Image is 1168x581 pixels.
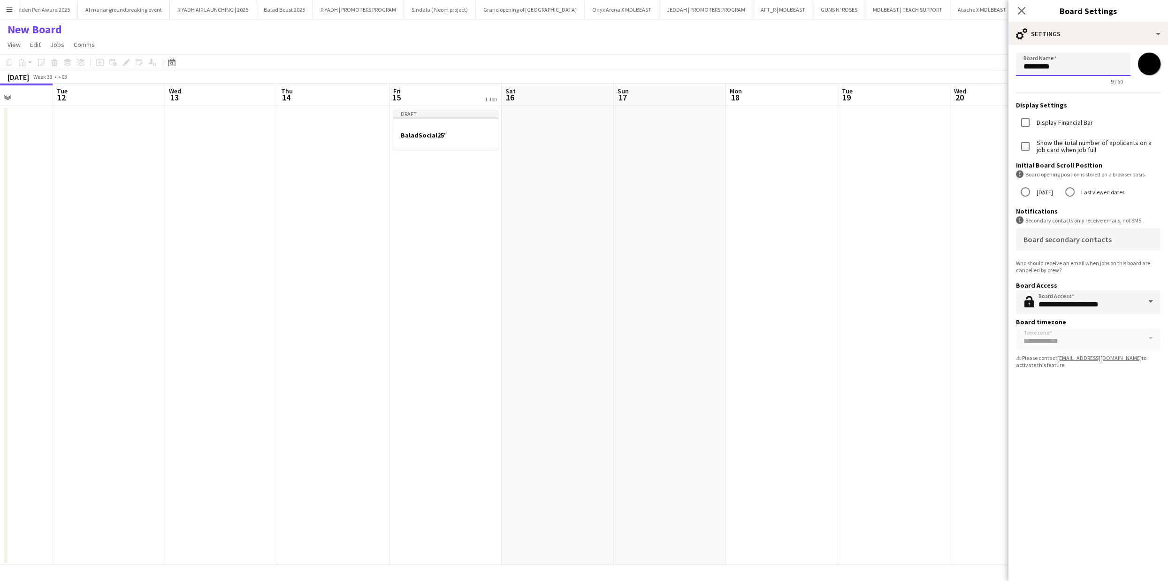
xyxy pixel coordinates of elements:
[1035,185,1053,199] label: [DATE]
[476,0,585,19] button: Grand opening of [GEOGRAPHIC_DATA]
[281,87,293,95] span: Thu
[170,0,256,19] button: RIYADH AIR LAUNCHING | 2025
[50,40,64,49] span: Jobs
[46,38,68,51] a: Jobs
[1008,23,1168,45] div: Settings
[1016,170,1160,178] div: Board opening position is stored on a browser basis.
[585,0,659,19] button: Onyx Arena X MDLBEAST
[169,87,181,95] span: Wed
[1023,235,1112,244] mat-label: Board secondary contacts
[26,38,45,51] a: Edit
[404,0,476,19] button: Sindala ( Neom project)
[256,0,313,19] button: Balad Beast 2025
[70,38,99,51] a: Comms
[753,0,813,19] button: AFT_R | MDLBEAST
[954,87,966,95] span: Wed
[950,0,1014,19] button: Atache X MDLBEAST
[1016,281,1160,290] h3: Board Access
[55,92,68,103] span: 12
[8,72,29,82] div: [DATE]
[1016,101,1160,109] h3: Display Settings
[1016,318,1160,326] h3: Board timezone
[8,40,21,49] span: View
[4,38,24,51] a: View
[813,0,865,19] button: GUNS N' ROSES
[865,0,950,19] button: MDLBEAST | TEACH SUPPORT
[57,87,68,95] span: Tue
[1016,354,1160,368] div: ⚠ Please contact to activate this feature
[393,131,498,139] h3: BaladSocial25'
[280,92,293,103] span: 14
[505,87,516,95] span: Sat
[392,92,401,103] span: 15
[953,92,966,103] span: 20
[1008,5,1168,17] h3: Board Settings
[1035,119,1093,126] label: Display Financial Bar
[1057,354,1142,361] a: [EMAIL_ADDRESS][DOMAIN_NAME]
[58,73,67,80] div: +03
[393,87,401,95] span: Fri
[30,40,41,49] span: Edit
[8,23,62,37] h1: New Board
[840,92,853,103] span: 19
[504,92,516,103] span: 16
[1016,216,1160,224] div: Secondary contacts only receive emails, not SMS.
[6,0,78,19] button: Golden Pen Award 2025
[168,92,181,103] span: 13
[1079,185,1124,199] label: Last viewed dates
[842,87,853,95] span: Tue
[313,0,404,19] button: RIYADH | PROMOTERS PROGRAM
[1016,260,1160,274] div: Who should receive an email when jobs on this board are cancelled by crew?
[730,87,742,95] span: Mon
[485,96,497,103] div: 1 Job
[78,0,170,19] button: Al manar groundbreaking event
[393,110,498,150] app-job-card: DraftBaladSocial25'
[1016,161,1160,169] h3: Initial Board Scroll Position
[1016,207,1160,215] h3: Notifications
[393,110,498,117] div: Draft
[616,92,629,103] span: 17
[1103,78,1130,85] span: 9 / 60
[1035,139,1160,153] label: Show the total number of applicants on a job card when job full
[728,92,742,103] span: 18
[618,87,629,95] span: Sun
[31,73,54,80] span: Week 33
[659,0,753,19] button: JEDDAH | PROMOTERS PROGRAM
[74,40,95,49] span: Comms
